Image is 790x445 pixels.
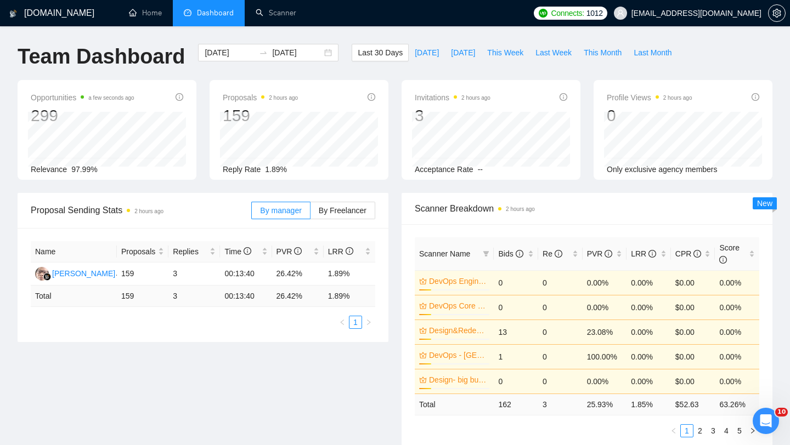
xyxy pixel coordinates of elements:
[538,344,583,369] td: 0
[324,263,375,286] td: 1.89%
[671,270,715,295] td: $0.00
[694,425,706,437] a: 2
[336,316,349,329] li: Previous Page
[775,408,788,417] span: 10
[498,249,523,258] span: Bids
[31,91,134,104] span: Opportunities
[627,393,671,415] td: 1.85 %
[627,369,671,393] td: 0.00%
[607,165,718,174] span: Only exclusive agency members
[176,93,183,101] span: info-circle
[578,44,628,61] button: This Month
[294,247,302,255] span: info-circle
[506,206,535,212] time: 2 hours ago
[681,425,693,437] a: 1
[634,47,672,59] span: Last Month
[256,8,296,18] a: searchScanner
[451,47,475,59] span: [DATE]
[757,199,772,208] span: New
[529,44,578,61] button: Last Week
[607,91,692,104] span: Profile Views
[671,369,715,393] td: $0.00
[494,344,538,369] td: 1
[768,4,786,22] button: setting
[494,295,538,320] td: 0
[272,47,322,59] input: End date
[481,246,492,262] span: filter
[168,263,220,286] td: 3
[707,424,720,437] li: 3
[415,91,490,104] span: Invitations
[272,263,324,286] td: 26.42%
[349,316,362,329] li: 1
[328,247,353,256] span: LRR
[71,165,97,174] span: 97.99%
[419,277,427,285] span: crown
[419,249,470,258] span: Scanner Name
[769,9,785,18] span: setting
[339,319,346,326] span: left
[538,295,583,320] td: 0
[494,393,538,415] td: 162
[31,105,134,126] div: 299
[535,47,572,59] span: Last Week
[31,286,117,307] td: Total
[753,408,779,434] iframe: Intercom live chat
[607,105,692,126] div: 0
[494,369,538,393] td: 0
[560,93,567,101] span: info-circle
[349,316,362,328] a: 1
[539,9,548,18] img: upwork-logo.png
[429,300,487,312] a: DevOps Core (no budget)
[429,324,487,336] a: Design&Redesign
[223,165,261,174] span: Reply Rate
[168,241,220,263] th: Replies
[461,95,490,101] time: 2 hours ago
[648,250,656,258] span: info-circle
[419,327,427,334] span: crown
[346,247,353,255] span: info-circle
[587,249,613,258] span: PVR
[121,246,156,258] span: Proposals
[358,47,403,59] span: Last 30 Days
[538,270,583,295] td: 0
[693,250,701,258] span: info-circle
[627,270,671,295] td: 0.00%
[429,374,487,386] a: Design- big budget(1)
[429,275,487,287] a: DevOps Engineering
[583,270,627,295] td: 0.00%
[220,263,272,286] td: 00:13:40
[336,316,349,329] button: left
[551,7,584,19] span: Connects:
[715,344,759,369] td: 0.00%
[583,344,627,369] td: 100.00%
[670,427,677,434] span: left
[88,95,134,101] time: a few seconds ago
[715,320,759,344] td: 0.00%
[663,95,692,101] time: 2 hours ago
[419,376,427,384] span: crown
[671,393,715,415] td: $ 52.63
[134,208,163,214] time: 2 hours ago
[715,393,759,415] td: 63.26 %
[746,424,759,437] li: Next Page
[583,320,627,344] td: 23.08%
[675,249,701,258] span: CPR
[43,273,51,281] img: gigradar-bm.png
[627,295,671,320] td: 0.00%
[494,270,538,295] td: 0
[605,250,612,258] span: info-circle
[733,425,746,437] a: 5
[368,93,375,101] span: info-circle
[693,424,707,437] li: 2
[627,344,671,369] td: 0.00%
[18,44,185,70] h1: Team Dashboard
[487,47,523,59] span: This Week
[617,9,624,17] span: user
[415,393,494,415] td: Total
[478,165,483,174] span: --
[224,247,251,256] span: Time
[265,165,287,174] span: 1.89%
[31,241,117,263] th: Name
[429,349,487,361] a: DevOps - [GEOGRAPHIC_DATA]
